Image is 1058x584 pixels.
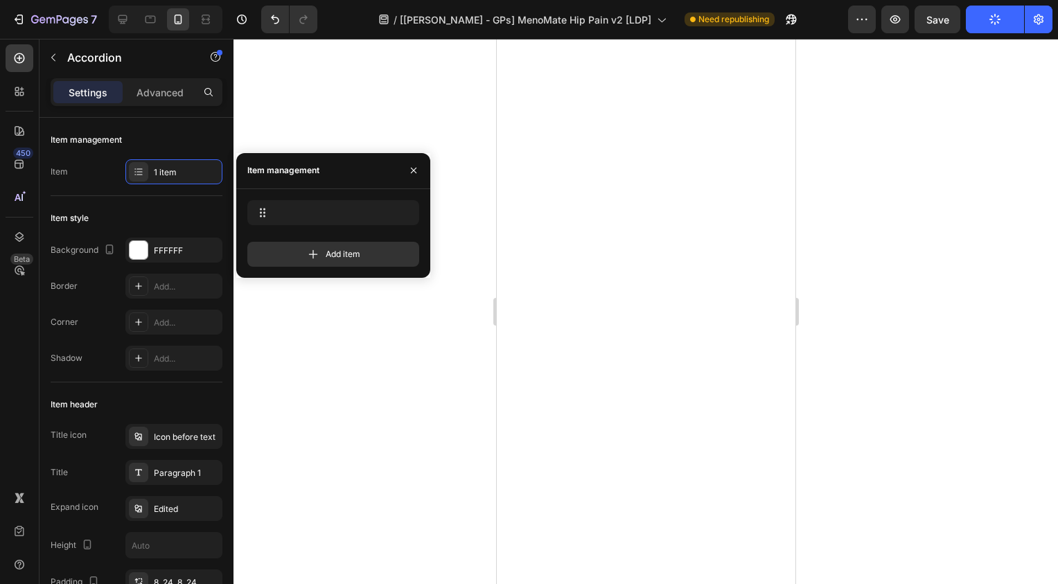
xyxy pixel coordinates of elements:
[69,85,107,100] p: Settings
[51,429,87,441] div: Title icon
[926,14,949,26] span: Save
[51,134,122,146] div: Item management
[497,39,795,584] iframe: To enrich screen reader interactions, please activate Accessibility in Grammarly extension settings
[154,166,219,179] div: 1 item
[154,353,219,365] div: Add...
[154,431,219,443] div: Icon before text
[51,536,96,555] div: Height
[10,254,33,265] div: Beta
[698,13,769,26] span: Need republishing
[261,6,317,33] div: Undo/Redo
[51,466,68,479] div: Title
[51,352,82,364] div: Shadow
[154,281,219,293] div: Add...
[136,85,184,100] p: Advanced
[51,398,98,411] div: Item header
[51,501,98,513] div: Expand icon
[91,11,97,28] p: 7
[154,503,219,515] div: Edited
[51,316,78,328] div: Corner
[326,248,360,260] span: Add item
[126,533,222,558] input: Auto
[915,6,960,33] button: Save
[51,280,78,292] div: Border
[67,49,185,66] p: Accordion
[13,148,33,159] div: 450
[247,164,319,177] div: Item management
[6,6,103,33] button: 7
[154,467,219,479] div: Paragraph 1
[394,12,397,27] span: /
[154,317,219,329] div: Add...
[51,241,118,260] div: Background
[51,212,89,224] div: Item style
[400,12,651,27] span: [[PERSON_NAME] - GPs] MenoMate Hip Pain v2 [LDP]
[154,245,219,257] div: FFFFFF
[51,166,68,178] div: Item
